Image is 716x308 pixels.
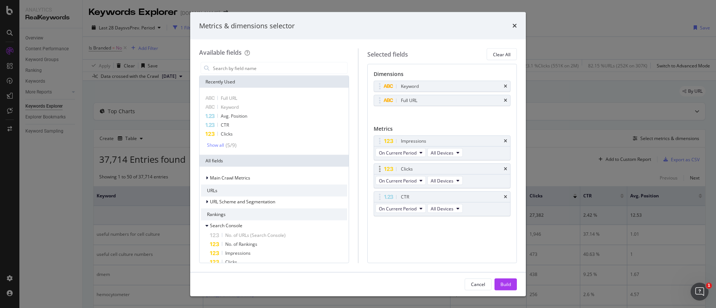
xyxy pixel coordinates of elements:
button: All Devices [427,204,463,213]
div: All fields [200,155,349,167]
span: No. of URLs (Search Console) [225,232,286,238]
button: Clear All [487,48,517,60]
span: Impressions [225,250,251,256]
span: 1 [706,283,712,289]
div: Metrics [374,125,511,136]
button: Cancel [465,278,492,290]
div: Clear All [493,51,511,57]
div: Full URL [401,97,417,104]
span: Full URL [221,95,237,101]
span: Main Crawl Metrics [210,175,250,181]
div: ClickstimesOn Current PeriodAll Devices [374,163,511,188]
span: On Current Period [379,177,417,184]
span: On Current Period [379,205,417,212]
div: Show all [207,143,224,148]
span: Avg. Position [221,113,247,119]
div: Keyword [401,83,419,90]
button: On Current Period [376,204,426,213]
div: Impressions [401,137,426,145]
span: Keyword [221,104,239,110]
div: CTRtimesOn Current PeriodAll Devices [374,191,511,216]
div: Build [500,281,511,287]
span: Clicks [221,131,233,137]
div: Rankings [201,209,347,220]
div: Full URLtimes [374,95,511,106]
div: Available fields [199,48,242,57]
span: All Devices [431,205,453,212]
button: On Current Period [376,148,426,157]
div: Clicks [401,165,413,173]
input: Search by field name [212,63,347,74]
div: URLs [201,185,347,197]
div: ( 5 / 9 ) [224,142,236,149]
div: times [504,167,507,171]
div: Recently Used [200,76,349,88]
div: Selected fields [367,50,408,58]
span: All Devices [431,177,453,184]
button: On Current Period [376,176,426,185]
div: times [504,139,507,143]
div: times [512,21,517,31]
div: times [504,98,507,103]
button: Build [494,278,517,290]
span: No. of Rankings [225,241,257,247]
div: ImpressionstimesOn Current PeriodAll Devices [374,136,511,161]
div: Keywordtimes [374,81,511,92]
span: All Devices [431,149,453,156]
iframe: Intercom live chat [691,283,709,301]
button: All Devices [427,148,463,157]
span: On Current Period [379,149,417,156]
div: Metrics & dimensions selector [199,21,295,31]
div: times [504,195,507,199]
button: All Devices [427,176,463,185]
div: modal [190,12,526,296]
span: Search Console [210,222,242,229]
div: Dimensions [374,70,511,81]
span: URL Scheme and Segmentation [210,199,275,205]
span: Clicks [225,259,237,265]
span: CTR [221,122,229,128]
div: CTR [401,193,409,201]
div: times [504,84,507,89]
div: Cancel [471,281,485,287]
